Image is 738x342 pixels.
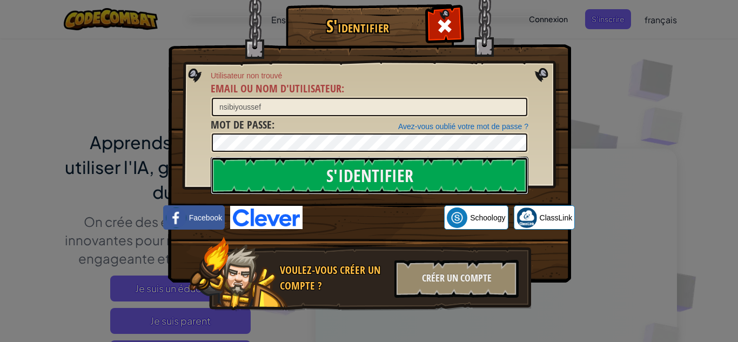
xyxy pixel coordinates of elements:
span: Email ou nom d'utilisateur [211,81,341,96]
img: clever-logo-blue.png [230,206,303,229]
span: ClassLink [540,212,573,223]
span: Schoology [470,212,505,223]
img: classlink-logo-small.png [516,207,537,228]
img: schoology.png [447,207,467,228]
iframe: Bouton "Se connecter avec Google" [303,206,444,230]
div: Voulez-vous créer un compte ? [280,263,388,293]
span: Utilisateur non trouvé [211,70,528,81]
input: S'identifier [211,157,528,195]
span: Mot de passe [211,117,272,132]
div: Créer un compte [394,260,519,298]
label: : [211,117,274,133]
h1: S'identifier [289,17,426,36]
span: Facebook [189,212,222,223]
a: Avez-vous oublié votre mot de passe ? [398,122,528,131]
img: facebook_small.png [166,207,186,228]
label: : [211,81,344,97]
